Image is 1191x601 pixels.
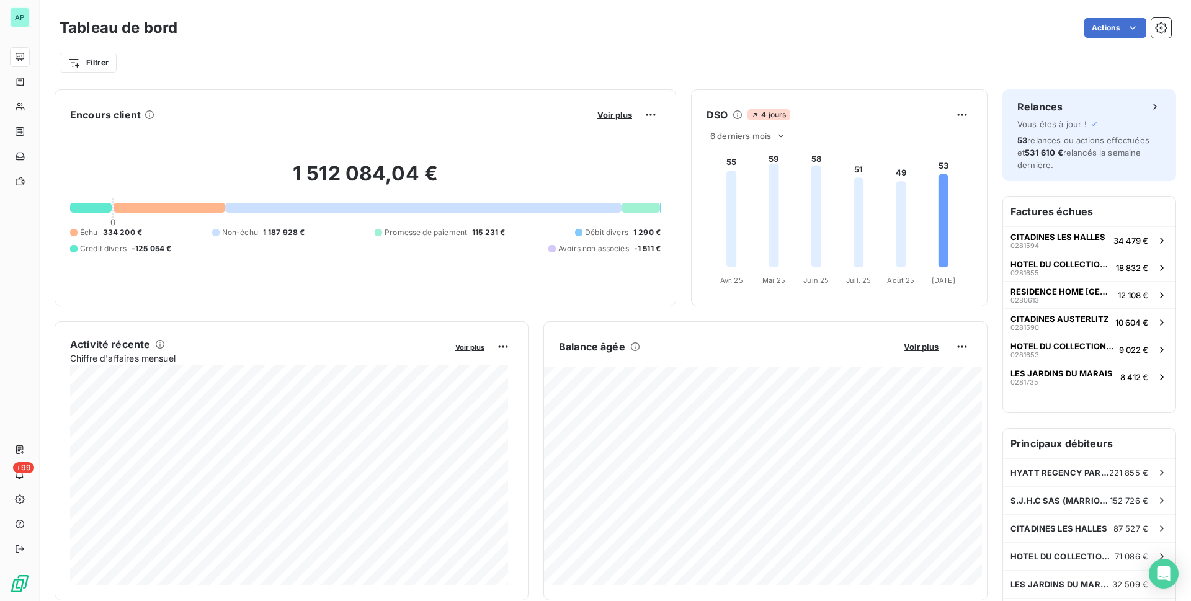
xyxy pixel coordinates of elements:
[1110,496,1148,505] span: 152 726 €
[762,276,785,285] tspan: Mai 25
[1010,314,1109,324] span: CITADINES AUSTERLITZ
[1010,551,1115,561] span: HOTEL DU COLLECTIONNEUR
[887,276,914,285] tspan: Août 25
[558,243,629,254] span: Avoirs non associés
[70,352,447,365] span: Chiffre d'affaires mensuel
[559,339,625,354] h6: Balance âgée
[110,217,115,227] span: 0
[70,161,661,198] h2: 1 512 084,04 €
[60,53,117,73] button: Filtrer
[80,227,98,238] span: Échu
[1003,308,1175,336] button: CITADINES AUSTERLITZ028159010 604 €
[932,276,955,285] tspan: [DATE]
[1120,372,1148,382] span: 8 412 €
[1010,523,1107,533] span: CITADINES LES HALLES
[1017,135,1149,170] span: relances ou actions effectuées et relancés la semaine dernière.
[70,107,141,122] h6: Encours client
[1017,99,1063,114] h6: Relances
[60,17,177,39] h3: Tableau de bord
[1119,345,1148,355] span: 9 022 €
[1017,119,1087,129] span: Vous êtes à jour !
[1003,429,1175,458] h6: Principaux débiteurs
[594,109,636,120] button: Voir plus
[1010,378,1038,386] span: 0281735
[385,227,467,238] span: Promesse de paiement
[1003,281,1175,308] button: RESIDENCE HOME [GEOGRAPHIC_DATA]028061312 108 €
[452,341,488,352] button: Voir plus
[1003,197,1175,226] h6: Factures échues
[132,243,172,254] span: -125 054 €
[1112,579,1148,589] span: 32 509 €
[1010,242,1039,249] span: 0281594
[1010,341,1114,351] span: HOTEL DU COLLECTIONNEUR
[1003,336,1175,363] button: HOTEL DU COLLECTIONNEUR02816539 022 €
[846,276,871,285] tspan: Juil. 25
[1115,551,1148,561] span: 71 086 €
[263,227,305,238] span: 1 187 928 €
[803,276,829,285] tspan: Juin 25
[70,337,150,352] h6: Activité récente
[1017,135,1027,145] span: 53
[103,227,142,238] span: 334 200 €
[222,227,258,238] span: Non-échu
[634,243,661,254] span: -1 511 €
[1003,363,1175,390] button: LES JARDINS DU MARAIS02817358 412 €
[747,109,790,120] span: 4 jours
[1113,236,1148,246] span: 34 479 €
[633,227,661,238] span: 1 290 €
[10,7,30,27] div: AP
[10,574,30,594] img: Logo LeanPay
[1003,226,1175,254] button: CITADINES LES HALLES028159434 479 €
[585,227,628,238] span: Débit divers
[1003,254,1175,281] button: HOTEL DU COLLECTIONNEUR028165518 832 €
[1010,269,1039,277] span: 0281655
[1010,351,1039,358] span: 0281653
[904,342,939,352] span: Voir plus
[1010,296,1039,304] span: 0280613
[472,227,505,238] span: 115 231 €
[455,343,484,352] span: Voir plus
[597,110,632,120] span: Voir plus
[1010,259,1111,269] span: HOTEL DU COLLECTIONNEUR
[1010,496,1110,505] span: S.J.H.C SAS (MARRIOTT RIVE GAUCHE)
[707,107,728,122] h6: DSO
[1084,18,1146,38] button: Actions
[1010,232,1105,242] span: CITADINES LES HALLES
[1118,290,1148,300] span: 12 108 €
[1010,579,1112,589] span: LES JARDINS DU MARAIS
[900,341,942,352] button: Voir plus
[1115,318,1148,327] span: 10 604 €
[13,462,34,473] span: +99
[1116,263,1148,273] span: 18 832 €
[1010,287,1113,296] span: RESIDENCE HOME [GEOGRAPHIC_DATA]
[1025,148,1063,158] span: 531 610 €
[1010,468,1109,478] span: HYATT REGENCY PARIS ETOILE
[1149,559,1179,589] div: Open Intercom Messenger
[1010,324,1039,331] span: 0281590
[80,243,127,254] span: Crédit divers
[1010,368,1113,378] span: LES JARDINS DU MARAIS
[720,276,743,285] tspan: Avr. 25
[710,131,771,141] span: 6 derniers mois
[1109,468,1148,478] span: 221 855 €
[1113,523,1148,533] span: 87 527 €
